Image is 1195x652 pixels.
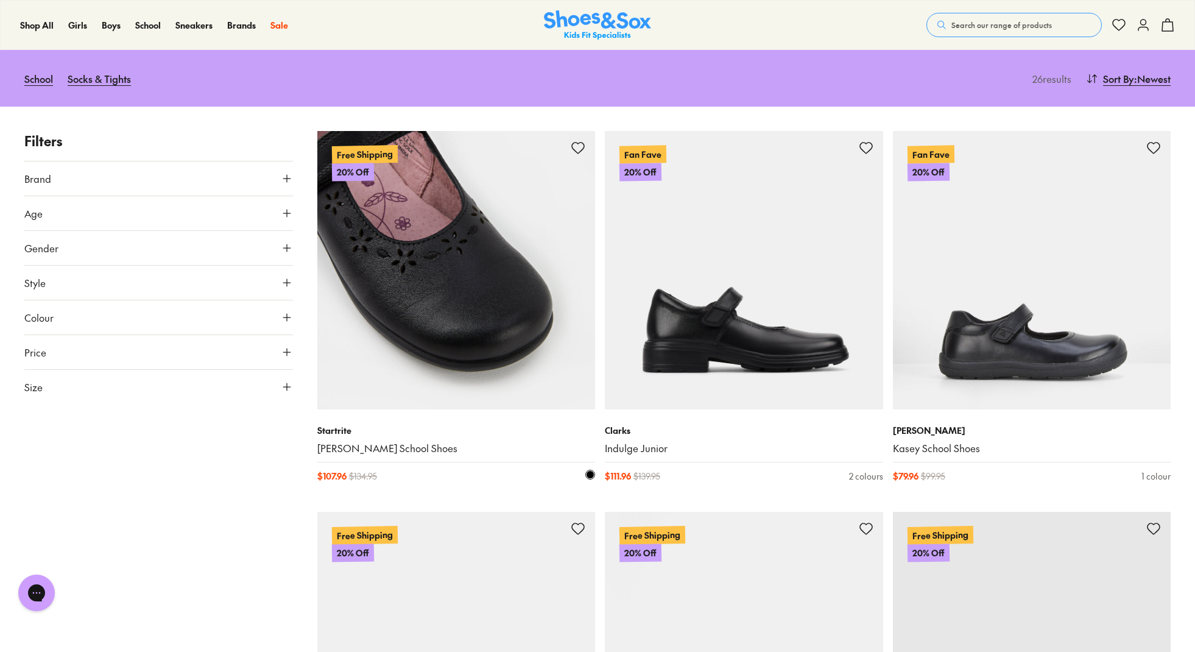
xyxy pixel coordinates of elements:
p: 20% Off [619,544,661,562]
button: Colour [24,300,293,335]
p: 20% Off [907,544,949,562]
p: 20% Off [331,544,373,562]
p: 20% Off [331,163,373,182]
span: Boys [102,19,121,31]
span: Girls [68,19,87,31]
a: Brands [227,19,256,32]
p: Startrite [317,424,596,437]
span: Gender [24,241,58,255]
span: $ 111.96 [605,470,631,483]
div: 2 colours [849,470,883,483]
p: 20% Off [619,163,661,182]
p: Fan Fave [619,146,666,164]
span: Size [24,380,43,394]
a: Boys [102,19,121,32]
p: 26 results [1028,71,1071,86]
p: Filters [24,131,293,151]
span: $ 79.96 [893,470,918,483]
button: Gender [24,231,293,265]
a: Kasey School Shoes [893,442,1171,455]
span: $ 107.96 [317,470,347,483]
span: Brand [24,171,51,186]
button: Age [24,196,293,230]
span: Colour [24,310,54,325]
button: Price [24,335,293,369]
img: SNS_Logo_Responsive.svg [544,10,651,40]
iframe: Gorgias live chat messenger [12,570,61,615]
a: Free Shipping20% Off [317,131,596,409]
p: Clarks [605,424,883,437]
a: Fan Fave20% Off [605,131,883,409]
span: Sneakers [175,19,213,31]
span: Sale [270,19,288,31]
a: Sneakers [175,19,213,32]
a: Shoes & Sox [544,10,651,40]
span: Age [24,206,43,221]
button: Sort By:Newest [1086,65,1171,92]
a: Shop All [20,19,54,32]
a: Fan Fave20% Off [893,131,1171,409]
a: Socks & Tights [68,65,131,92]
button: Search our range of products [926,13,1102,37]
a: School [24,65,53,92]
span: Brands [227,19,256,31]
p: Free Shipping [331,145,397,163]
p: Free Shipping [619,526,685,545]
button: Size [24,370,293,404]
span: Style [24,275,46,290]
p: Fan Fave [907,145,954,163]
button: Brand [24,161,293,196]
span: $ 99.95 [921,470,945,483]
p: Free Shipping [331,526,397,545]
div: 1 colour [1141,470,1171,483]
span: School [135,19,161,31]
span: Sort By [1103,71,1134,86]
p: Free Shipping [907,526,973,545]
p: [PERSON_NAME] [893,424,1171,437]
span: Shop All [20,19,54,31]
span: Search our range of products [951,19,1052,30]
span: : Newest [1134,71,1171,86]
button: Style [24,266,293,300]
a: School [135,19,161,32]
a: Indulge Junior [605,442,883,455]
span: $ 139.95 [633,470,660,483]
a: Girls [68,19,87,32]
p: 20% Off [907,163,949,181]
span: $ 134.95 [349,470,377,483]
span: Price [24,345,46,360]
a: [PERSON_NAME] School Shoes [317,442,596,455]
a: Sale [270,19,288,32]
